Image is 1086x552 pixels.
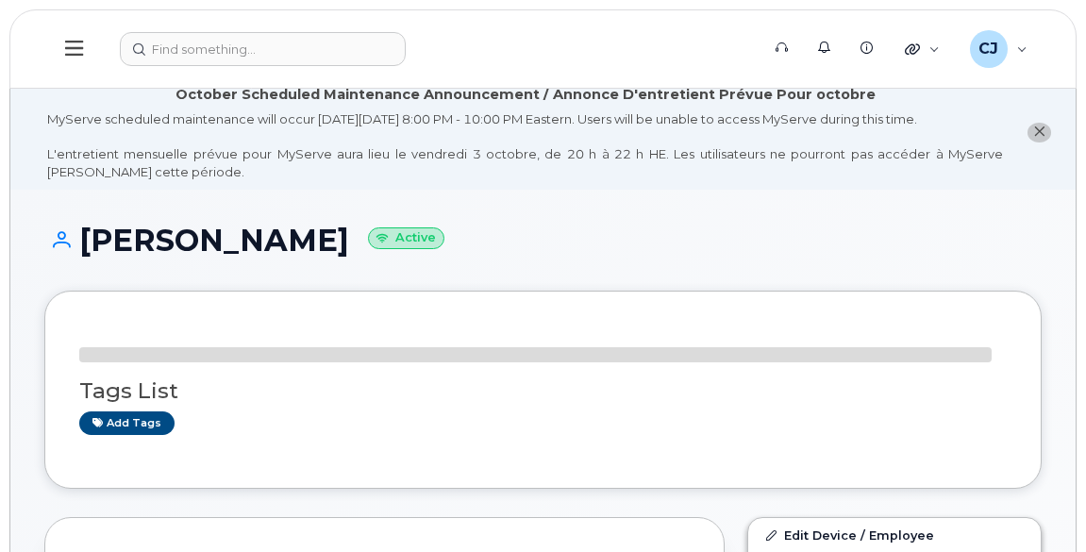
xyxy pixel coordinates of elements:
[79,379,1007,403] h3: Tags List
[368,227,444,249] small: Active
[175,85,876,105] div: October Scheduled Maintenance Announcement / Annonce D'entretient Prévue Pour octobre
[47,110,1003,180] div: MyServe scheduled maintenance will occur [DATE][DATE] 8:00 PM - 10:00 PM Eastern. Users will be u...
[748,518,1041,552] a: Edit Device / Employee
[1028,123,1051,142] button: close notification
[79,411,175,435] a: Add tags
[44,224,1042,257] h1: [PERSON_NAME]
